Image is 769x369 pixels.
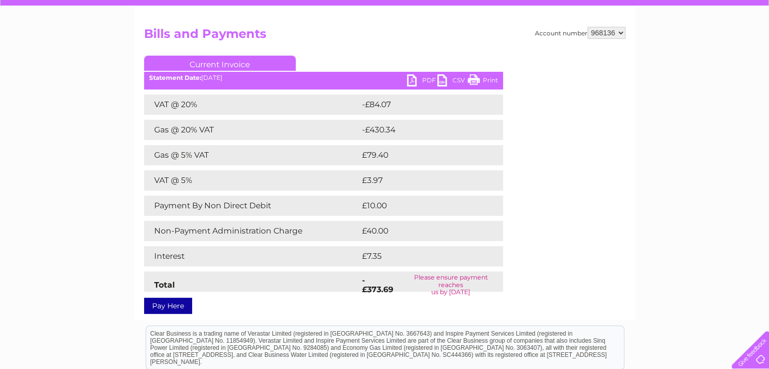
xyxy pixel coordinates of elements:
strong: Total [154,280,175,290]
td: Interest [144,246,359,266]
td: Please ensure payment reaches us by [DATE] [398,271,503,298]
a: PDF [407,74,437,89]
a: CSV [437,74,468,89]
h2: Bills and Payments [144,27,625,46]
a: Print [468,74,498,89]
a: 0333 014 3131 [578,5,648,18]
a: Energy [616,43,639,51]
img: logo.png [27,26,78,57]
td: Gas @ 20% VAT [144,120,359,140]
td: VAT @ 20% [144,95,359,115]
a: Contact [702,43,727,51]
a: Pay Here [144,298,192,314]
td: -£84.07 [359,95,484,115]
a: Telecoms [645,43,675,51]
strong: -£373.69 [362,275,393,294]
div: Account number [535,27,625,39]
td: VAT @ 5% [144,170,359,191]
b: Statement Date: [149,74,201,81]
a: Water [591,43,610,51]
a: Log out [736,43,759,51]
a: Current Invoice [144,56,296,71]
td: £7.35 [359,246,479,266]
td: -£430.34 [359,120,486,140]
td: Gas @ 5% VAT [144,145,359,165]
td: Payment By Non Direct Debit [144,196,359,216]
td: Non-Payment Administration Charge [144,221,359,241]
div: [DATE] [144,74,503,81]
a: Blog [681,43,696,51]
td: £79.40 [359,145,483,165]
div: Clear Business is a trading name of Verastar Limited (registered in [GEOGRAPHIC_DATA] No. 3667643... [146,6,624,49]
td: £10.00 [359,196,482,216]
td: £40.00 [359,221,483,241]
td: £3.97 [359,170,479,191]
